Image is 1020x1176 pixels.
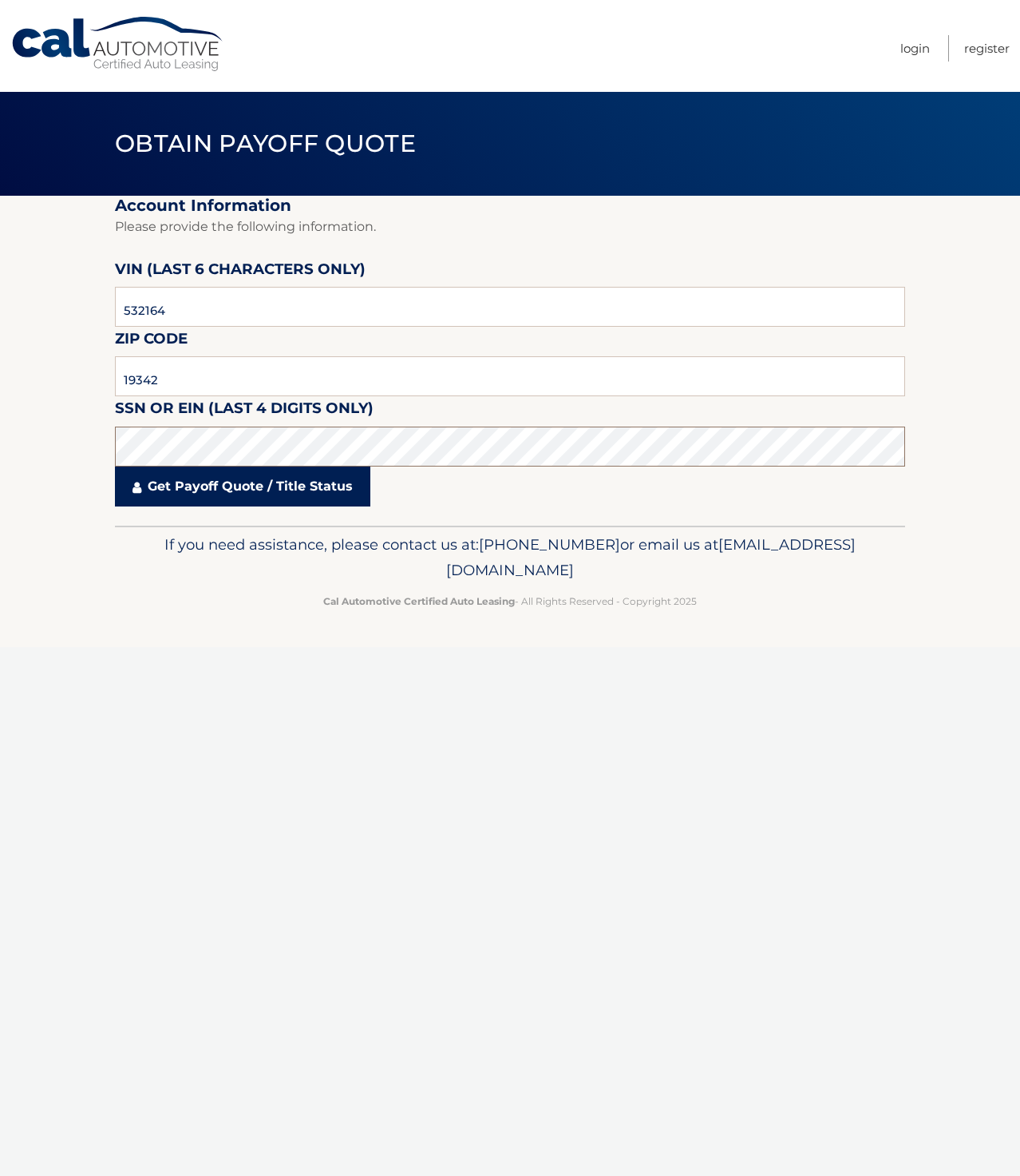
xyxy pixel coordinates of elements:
label: SSN or EIN (last 4 digits only) [115,396,374,426]
a: Get Payoff Quote / Title Status [115,467,370,507]
a: Cal Automotive [10,16,226,73]
p: Please provide the following information. [115,216,905,238]
span: [PHONE_NUMBER] [479,535,620,554]
label: Zip Code [115,327,188,356]
p: If you need assistance, please contact us at: or email us at [125,532,895,583]
a: Login [900,35,930,62]
p: - All Rights Reserved - Copyright 2025 [125,593,895,610]
span: Obtain Payoff Quote [115,129,416,158]
h2: Account Information [115,196,905,216]
strong: Cal Automotive Certified Auto Leasing [323,595,515,607]
a: Register [964,35,1010,62]
label: VIN (last 6 characters only) [115,257,366,287]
